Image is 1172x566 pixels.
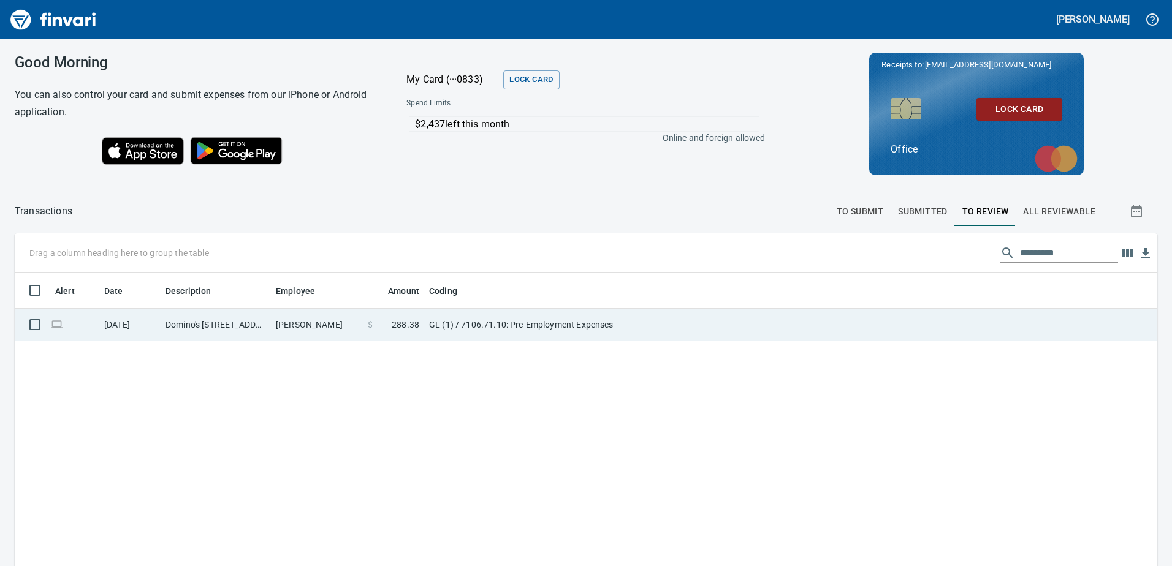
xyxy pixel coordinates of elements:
[104,284,123,298] span: Date
[99,309,161,341] td: [DATE]
[1136,244,1155,263] button: Download table
[1118,244,1136,262] button: Choose columns to display
[166,284,227,298] span: Description
[15,86,376,121] h6: You can also control your card and submit expenses from our iPhone or Android application.
[276,284,315,298] span: Employee
[271,309,363,341] td: [PERSON_NAME]
[29,247,209,259] p: Drag a column heading here to group the table
[1053,10,1133,29] button: [PERSON_NAME]
[976,98,1062,121] button: Lock Card
[15,54,376,71] h3: Good Morning
[891,142,1062,157] p: Office
[55,284,75,298] span: Alert
[406,97,607,110] span: Spend Limits
[962,204,1009,219] span: To Review
[924,59,1052,70] span: [EMAIL_ADDRESS][DOMAIN_NAME]
[276,284,331,298] span: Employee
[102,137,184,165] img: Download on the App Store
[397,132,765,144] p: Online and foreign allowed
[415,117,759,132] p: $2,437 left this month
[503,70,559,89] button: Lock Card
[1056,13,1130,26] h5: [PERSON_NAME]
[50,320,63,328] span: Online transaction
[368,319,373,331] span: $
[372,284,419,298] span: Amount
[509,73,553,87] span: Lock Card
[184,130,289,171] img: Get it on Google Play
[7,5,99,34] img: Finvari
[429,284,457,298] span: Coding
[429,284,473,298] span: Coding
[161,309,271,341] td: Domino's [STREET_ADDRESS]
[1029,139,1084,178] img: mastercard.svg
[986,102,1052,117] span: Lock Card
[406,72,498,87] p: My Card (···0833)
[392,319,419,331] span: 288.38
[424,309,731,341] td: GL (1) / 7106.71.10: Pre-Employment Expenses
[1023,204,1095,219] span: All Reviewable
[881,59,1071,71] p: Receipts to:
[104,284,139,298] span: Date
[15,204,72,219] p: Transactions
[55,284,91,298] span: Alert
[837,204,884,219] span: To Submit
[166,284,211,298] span: Description
[898,204,948,219] span: Submitted
[15,204,72,219] nav: breadcrumb
[1118,197,1157,226] button: Show transactions within a particular date range
[388,284,419,298] span: Amount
